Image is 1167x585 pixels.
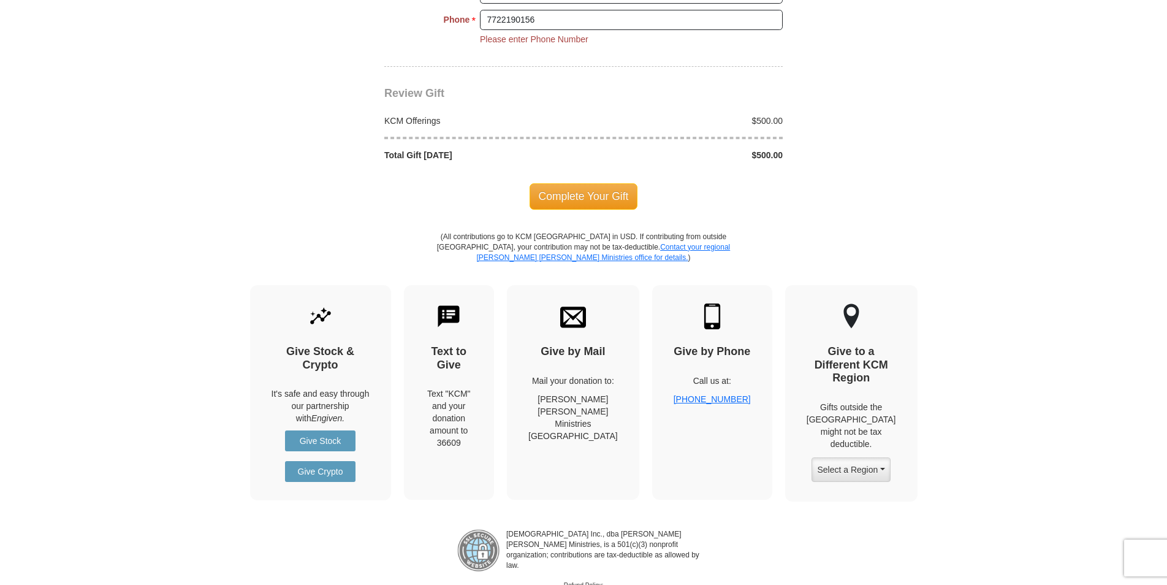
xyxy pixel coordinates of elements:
[436,232,731,285] p: (All contributions go to KCM [GEOGRAPHIC_DATA] in USD. If contributing from outside [GEOGRAPHIC_D...
[480,33,588,45] li: Please enter Phone Number
[699,304,725,329] img: mobile.svg
[285,461,355,482] a: Give Crypto
[378,115,584,127] div: KCM Offerings
[285,430,355,451] a: Give Stock
[378,149,584,161] div: Total Gift [DATE]
[444,11,470,28] strong: Phone
[528,393,618,442] p: [PERSON_NAME] [PERSON_NAME] Ministries [GEOGRAPHIC_DATA]
[425,345,473,372] h4: Text to Give
[476,243,730,262] a: Contact your regional [PERSON_NAME] [PERSON_NAME] Ministries office for details.
[528,375,618,387] p: Mail your donation to:
[308,304,333,329] img: give-by-stock.svg
[457,529,500,572] img: refund-policy
[812,457,890,482] button: Select a Region
[560,304,586,329] img: envelope.svg
[583,149,789,161] div: $500.00
[674,345,751,359] h4: Give by Phone
[674,375,751,387] p: Call us at:
[272,345,370,372] h4: Give Stock & Crypto
[272,388,370,424] p: It's safe and easy through our partnership with
[384,87,444,99] span: Review Gift
[436,304,462,329] img: text-to-give.svg
[807,401,896,450] p: Gifts outside the [GEOGRAPHIC_DATA] might not be tax deductible.
[807,345,896,385] h4: Give to a Different KCM Region
[425,388,473,449] div: Text "KCM" and your donation amount to 36609
[843,304,860,329] img: other-region
[530,183,638,209] span: Complete Your Gift
[674,394,751,404] a: [PHONE_NUMBER]
[583,115,789,127] div: $500.00
[311,413,344,423] i: Engiven.
[500,529,710,572] p: [DEMOGRAPHIC_DATA] Inc., dba [PERSON_NAME] [PERSON_NAME] Ministries, is a 501(c)(3) nonprofit org...
[528,345,618,359] h4: Give by Mail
